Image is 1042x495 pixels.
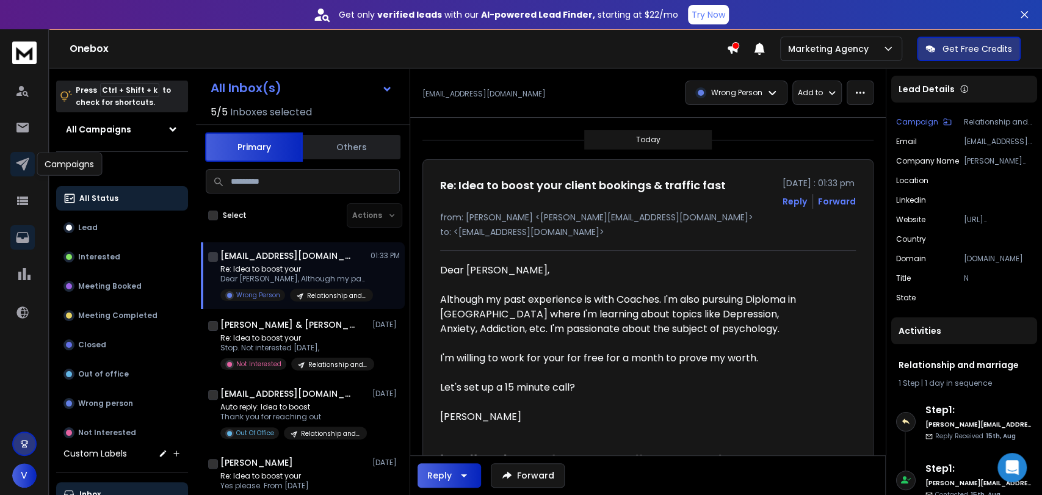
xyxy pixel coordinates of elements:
button: Meeting Completed [56,303,188,328]
h1: [PERSON_NAME] [220,457,293,469]
p: [URL][DOMAIN_NAME] [964,215,1032,225]
p: Get Free Credits [943,43,1012,55]
div: Open Intercom Messenger [997,453,1027,482]
p: [EMAIL_ADDRESS][DOMAIN_NAME] [422,89,546,99]
p: Not Interested [78,428,136,438]
p: Today [636,135,660,145]
button: Others [303,134,400,161]
h1: Onebox [70,42,726,56]
p: Add to [798,88,823,98]
button: V [12,463,37,488]
button: All Inbox(s) [201,76,402,100]
p: Press to check for shortcuts. [76,84,171,109]
p: Meeting Booked [78,281,142,291]
p: Company Name [896,156,959,166]
strong: verified leads [377,9,442,21]
p: website [896,215,925,225]
p: Thank you for reaching out [220,412,367,422]
h1: [EMAIL_ADDRESS][DOMAIN_NAME] [220,388,355,400]
p: Re: Idea to boost your [220,333,367,343]
button: Forward [491,463,565,488]
span: 15th, Aug [986,432,1016,441]
h6: [PERSON_NAME][EMAIL_ADDRESS][DOMAIN_NAME] [925,420,1032,429]
span: 1 Step [899,378,919,388]
button: Out of office [56,362,188,386]
button: Reply [418,463,481,488]
div: Activities [891,317,1037,344]
div: Although my past experience is with Coaches. I'm also pursuing Diploma in [GEOGRAPHIC_DATA] where... [440,292,797,336]
p: N [964,273,1032,283]
p: Relationship and marriage [301,429,360,438]
h1: [PERSON_NAME] & [PERSON_NAME] [220,319,355,331]
p: Reply Received [935,432,1016,441]
p: title [896,273,911,283]
div: I'm willing to work for your for free for a month to prove my worth. [440,351,797,366]
p: Wrong person [78,399,133,408]
div: Forward [818,195,856,208]
div: Let's set up a 15 minute call? [440,380,797,395]
p: Relationship and marriage [308,360,367,369]
p: Domain [896,254,926,264]
p: Relationship and marriage [964,117,1032,127]
p: Country [896,234,926,244]
p: [DATE] [372,458,400,468]
p: Out of office [78,369,129,379]
button: Primary [205,132,303,162]
p: Lead [78,223,98,233]
button: Get Free Credits [917,37,1021,61]
p: 01:33 PM [371,251,400,261]
p: Wrong Person [711,88,762,98]
div: Dear [PERSON_NAME], [440,263,797,278]
h3: Custom Labels [63,447,127,460]
span: 1 day in sequence [925,378,992,388]
p: to: <[EMAIL_ADDRESS][DOMAIN_NAME]> [440,226,856,238]
button: All Status [56,186,188,211]
p: linkedin [896,195,926,205]
div: | [899,378,1030,388]
h6: [PERSON_NAME][EMAIL_ADDRESS][DOMAIN_NAME] [925,479,1032,488]
p: location [896,176,928,186]
div: Reply [427,469,452,482]
p: [DATE] [372,320,400,330]
p: [PERSON_NAME] Therapy LCSW CAP [964,156,1032,166]
button: Not Interested [56,421,188,445]
button: Meeting Booked [56,274,188,298]
p: Interested [78,252,120,262]
p: Re: Idea to boost your [220,264,367,274]
p: Auto reply: Idea to boost [220,402,367,412]
h6: Step 1 : [925,403,1032,417]
p: Lead Details [899,83,955,95]
h1: Re: Idea to boost your client bookings & traffic fast [440,177,726,194]
h1: All Campaigns [66,123,131,135]
p: Get only with our starting at $22/mo [339,9,678,21]
label: Select [223,211,247,220]
p: Closed [78,340,106,350]
a: [EMAIL_ADDRESS][DOMAIN_NAME] [552,453,722,468]
p: Campaign [896,117,938,127]
h3: Inboxes selected [230,105,312,120]
p: [EMAIL_ADDRESS][DOMAIN_NAME] [964,137,1032,146]
p: Try Now [692,9,725,21]
button: Closed [56,333,188,357]
button: Campaign [896,117,952,127]
h3: Filters [56,162,188,179]
p: Dear [PERSON_NAME], Although my past experience [220,274,367,284]
button: Try Now [688,5,729,24]
p: Meeting Completed [78,311,157,320]
h1: All Inbox(s) [211,82,281,94]
p: Stop. Not interested [DATE], [220,343,367,353]
p: [DATE] [372,389,400,399]
p: Out Of Office [236,428,274,438]
p: from: [PERSON_NAME] <[PERSON_NAME][EMAIL_ADDRESS][DOMAIN_NAME]> [440,211,856,223]
div: Campaigns [37,153,102,176]
button: Reply [783,195,807,208]
p: Marketing Agency [788,43,874,55]
p: All Status [79,193,118,203]
p: [DOMAIN_NAME] [964,254,1032,264]
div: [PERSON_NAME] [440,410,797,424]
p: Wrong Person [236,291,280,300]
h1: Relationship and marriage [899,359,1030,371]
